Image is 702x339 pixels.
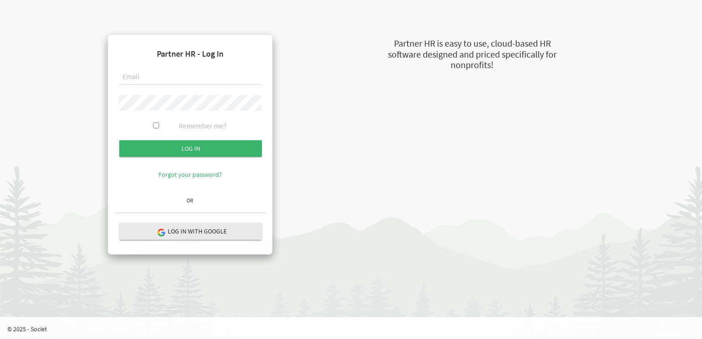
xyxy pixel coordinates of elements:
[119,223,262,240] button: Log in with Google
[342,58,602,72] div: nonprofits!
[115,197,265,203] h6: OR
[159,170,222,179] a: Forgot your password?
[157,228,165,236] img: google-logo.png
[342,37,602,50] div: Partner HR is easy to use, cloud-based HR
[7,324,702,334] p: © 2025 - Societ
[119,140,262,157] input: Log in
[342,48,602,61] div: software designed and priced specifically for
[115,42,265,66] h4: Partner HR - Log In
[179,121,227,131] label: Remember me?
[119,69,261,85] input: Email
